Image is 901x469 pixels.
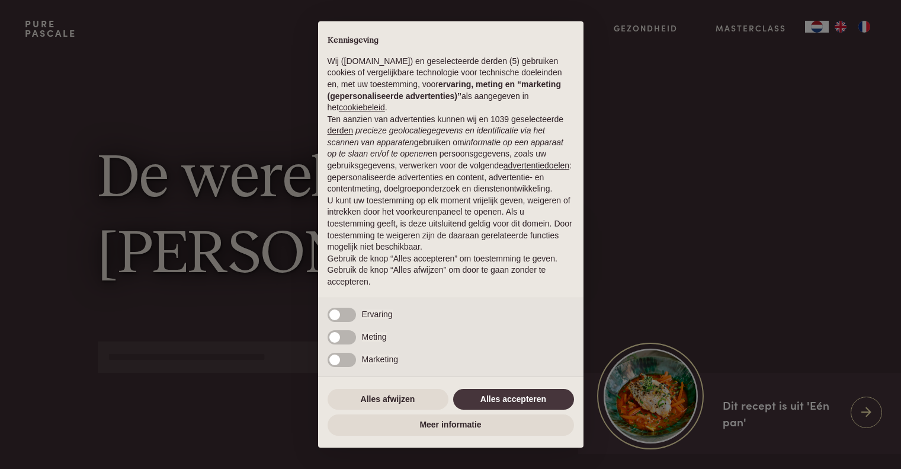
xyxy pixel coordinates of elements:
[328,195,574,253] p: U kunt uw toestemming op elk moment vrijelijk geven, weigeren of intrekken door het voorkeurenpan...
[453,389,574,410] button: Alles accepteren
[328,125,354,137] button: derden
[362,310,393,319] span: Ervaring
[362,332,387,342] span: Meting
[328,36,574,46] h2: Kennisgeving
[328,389,448,410] button: Alles afwijzen
[328,414,574,436] button: Meer informatie
[339,103,385,112] a: cookiebeleid
[504,160,569,172] button: advertentiedoelen
[328,114,574,195] p: Ten aanzien van advertenties kunnen wij en 1039 geselecteerde gebruiken om en persoonsgegevens, z...
[328,253,574,288] p: Gebruik de knop “Alles accepteren” om toestemming te geven. Gebruik de knop “Alles afwijzen” om d...
[328,79,561,101] strong: ervaring, meting en “marketing (gepersonaliseerde advertenties)”
[328,126,545,147] em: precieze geolocatiegegevens en identificatie via het scannen van apparaten
[328,56,574,114] p: Wij ([DOMAIN_NAME]) en geselecteerde derden (5) gebruiken cookies of vergelijkbare technologie vo...
[362,355,398,364] span: Marketing
[328,138,564,159] em: informatie op een apparaat op te slaan en/of te openen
